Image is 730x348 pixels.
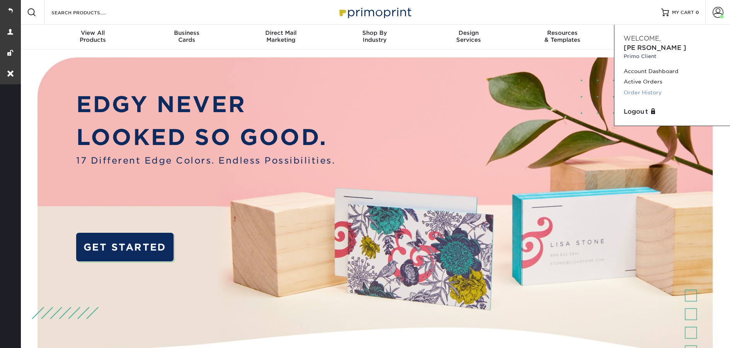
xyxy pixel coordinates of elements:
img: Primoprint [336,4,413,20]
a: Resources& Templates [515,25,609,49]
span: Contact [609,29,703,36]
span: Direct Mail [234,29,328,36]
a: Contact& Support [609,25,703,49]
div: Services [421,29,515,43]
a: Logout [624,107,721,116]
p: EDGY NEVER [76,88,335,121]
div: Products [46,29,140,43]
span: 17 Different Edge Colors. Endless Possibilities. [76,154,335,167]
span: Business [140,29,234,36]
p: LOOKED SO GOOD. [76,121,335,154]
span: Shop By [328,29,422,36]
a: Order History [624,87,721,98]
a: GET STARTED [76,233,174,262]
a: Direct MailMarketing [234,25,328,49]
a: View AllProducts [46,25,140,49]
small: Primo Client [624,53,721,60]
div: & Templates [515,29,609,43]
div: Marketing [234,29,328,43]
span: 0 [696,10,699,15]
a: Account Dashboard [624,66,721,77]
div: & Support [609,29,703,43]
span: MY CART [672,9,694,16]
span: View All [46,29,140,36]
input: SEARCH PRODUCTS..... [51,8,126,17]
span: Welcome, [624,35,661,42]
span: [PERSON_NAME] [624,44,686,51]
a: Shop ByIndustry [328,25,422,49]
a: DesignServices [421,25,515,49]
span: Resources [515,29,609,36]
a: Active Orders [624,77,721,87]
div: Industry [328,29,422,43]
span: Design [421,29,515,36]
div: Cards [140,29,234,43]
a: BusinessCards [140,25,234,49]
